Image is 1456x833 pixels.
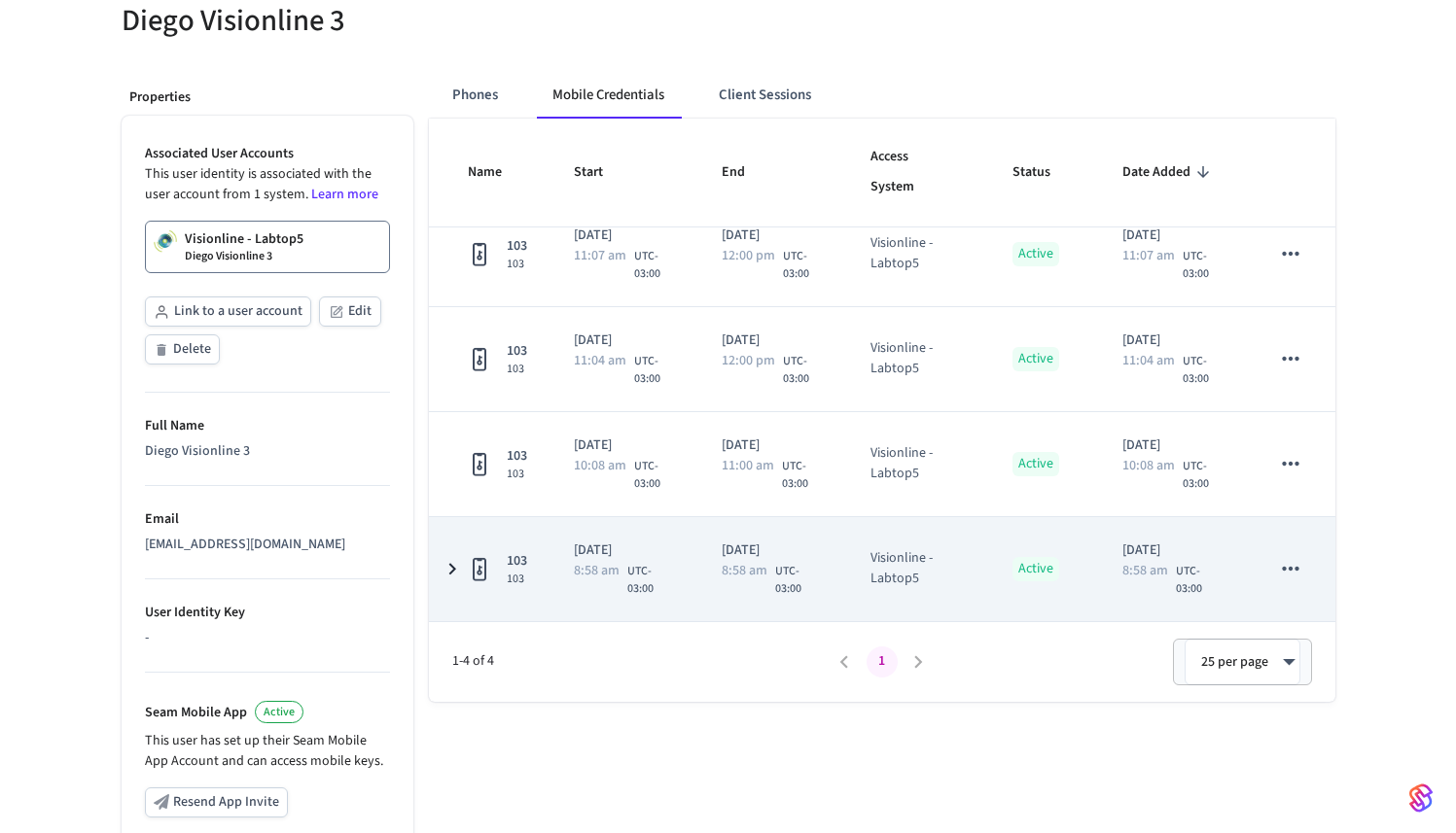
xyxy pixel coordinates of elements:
span: 8:58 am [574,564,620,577]
div: Visionline - Labtop5 [870,338,967,379]
span: 8:58 am [722,564,767,577]
span: 11:00 am [722,459,774,472]
p: [DATE] [722,226,824,246]
span: 11:04 am [574,354,626,367]
span: UTC-03:00 [775,563,824,598]
div: [EMAIL_ADDRESS][DOMAIN_NAME] [145,535,390,555]
h5: Diego Visionline 3 [122,1,717,41]
p: Active [1012,347,1059,371]
p: Seam Mobile App [145,703,247,723]
span: 11:07 am [1122,249,1175,262]
button: Edit [319,296,381,327]
nav: pagination navigation [827,646,938,677]
p: Email [145,509,390,530]
span: UTC-03:00 [627,563,675,598]
span: 103 [507,257,527,272]
span: UTC-03:00 [634,248,675,283]
span: 103 [507,446,527,467]
div: Diego Visionline 3 [145,441,390,462]
span: Active [264,704,295,720]
span: UTC-03:00 [1176,563,1224,598]
p: Visionline - Labtop5 [185,229,303,249]
span: UTC-03:00 [1183,353,1224,388]
button: Link to a user account [145,296,311,327]
table: sticky table [429,93,1335,622]
p: Full Name [145,416,390,436]
p: Active [1012,452,1059,476]
span: UTC-03:00 [634,353,675,388]
p: [DATE] [1122,330,1224,351]
p: [DATE] [722,540,824,561]
span: Status [1012,157,1076,188]
p: [DATE] [1122,226,1224,246]
span: UTC-03:00 [1183,248,1224,283]
button: Client Sessions [703,72,827,119]
span: 103 [507,467,527,482]
span: 1-4 of 4 [452,651,827,672]
span: End [722,157,770,188]
span: UTC-03:00 [783,248,824,283]
p: [DATE] [574,540,675,561]
span: UTC-03:00 [783,353,824,388]
span: 12:00 pm [722,354,775,367]
span: 10:08 am [1122,459,1175,472]
div: - [145,628,390,648]
span: 103 [507,236,527,257]
p: Properties [129,87,406,108]
img: SeamLogoGradient.69752ec5.svg [1409,782,1433,814]
button: Delete [145,334,220,364]
span: UTC-03:00 [1183,458,1224,493]
span: 11:04 am [1122,354,1175,367]
p: Active [1012,557,1059,581]
p: Associated User Accounts [145,144,390,164]
span: 103 [507,572,527,587]
a: Visionline - Labtop5Diego Visionline 3 [145,221,390,273]
span: UTC-03:00 [634,458,675,493]
span: 10:08 am [574,459,626,472]
span: 11:07 am [574,249,626,262]
button: page 1 [867,646,898,677]
a: Learn more [311,185,378,204]
img: Visionline Logo [154,229,177,253]
span: UTC-03:00 [782,458,824,493]
p: This user identity is associated with the user account from 1 system. [145,164,390,205]
p: This user has set up their Seam Mobile App Account and can access mobile keys. [145,731,390,772]
p: User Identity Key [145,603,390,623]
span: Date Added [1122,157,1216,188]
span: 103 [507,362,527,377]
div: Visionline - Labtop5 [870,233,967,274]
p: [DATE] [574,226,675,246]
span: 8:58 am [1122,564,1168,577]
span: 12:00 pm [722,249,775,262]
span: Name [468,157,527,188]
p: [DATE] [574,435,675,456]
p: Active [1012,242,1059,266]
p: [DATE] [574,330,675,351]
span: Start [574,157,628,188]
button: Mobile Credentials [537,72,680,119]
div: Visionline - Labtop5 [870,443,967,484]
p: [DATE] [722,435,824,456]
p: [DATE] [1122,540,1224,561]
span: 103 [507,551,527,572]
p: [DATE] [722,330,824,351]
span: Access System [870,142,967,203]
div: 25 per page [1185,639,1300,685]
button: Resend App Invite [145,787,288,817]
div: Visionline - Labtop5 [870,548,967,589]
p: [DATE] [1122,435,1224,456]
button: Phones [437,72,514,119]
p: Diego Visionline 3 [185,249,272,264]
span: 103 [507,341,527,362]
